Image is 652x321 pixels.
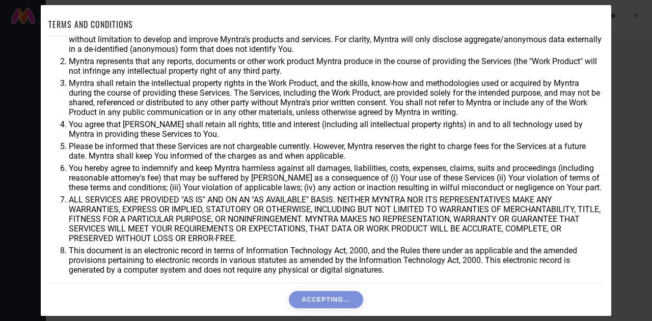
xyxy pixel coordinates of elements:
[69,141,604,161] li: Please be informed that these Services are not chargeable currently. However, Myntra reserves the...
[69,25,604,54] li: You agree that Myntra may use aggregate and anonymized data for any business purpose during or af...
[69,246,604,275] li: This document is an electronic record in terms of Information Technology Act, 2000, and the Rules...
[69,78,604,117] li: Myntra shall retain the intellectual property rights in the Work Product, and the skills, know-ho...
[48,18,133,31] h1: TERMS AND CONDITIONS
[69,163,604,192] li: You hereby agree to indemnify and keep Myntra harmless against all damages, liabilities, costs, e...
[69,120,604,139] li: You agree that [PERSON_NAME] shall retain all rights, title and interest (including all intellect...
[69,195,604,243] li: ALL SERVICES ARE PROVIDED "AS IS" AND ON AN "AS AVAILABLE" BASIS. NEITHER MYNTRA NOR ITS REPRESEN...
[69,56,604,76] li: Myntra represents that any reports, documents or other work product Myntra produce in the course ...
